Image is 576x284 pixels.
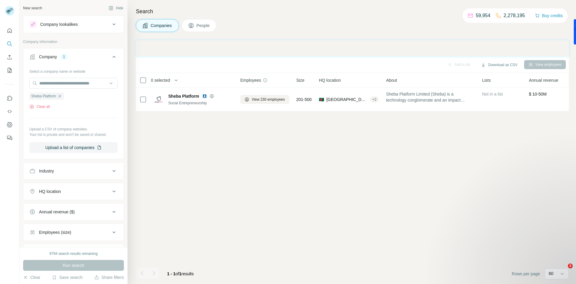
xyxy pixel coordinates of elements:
[39,229,71,235] div: Employees (size)
[504,12,525,19] p: 2,278,195
[296,96,312,102] span: 201-500
[319,96,324,102] span: 🇧🇩
[240,77,261,83] span: Employees
[5,38,14,49] button: Search
[5,93,14,104] button: Use Surfe on LinkedIn
[154,95,163,104] img: Logo of Sheba Platform
[23,246,124,260] button: Technologies
[476,12,490,19] p: 59,954
[39,209,75,215] div: Annual revenue ($)
[370,97,379,102] div: + 2
[39,54,57,60] div: Company
[179,271,181,276] span: 1
[240,95,289,104] button: View 230 employees
[386,77,397,83] span: About
[5,25,14,36] button: Quick start
[29,127,118,132] p: Upload a CSV of company websites.
[529,92,547,96] span: $ 10-50M
[252,97,285,102] span: View 230 employees
[482,77,491,83] span: Lists
[5,65,14,76] button: My lists
[39,168,54,174] div: Industry
[151,77,170,83] span: 0 selected
[23,39,124,44] p: Company information
[296,77,304,83] span: Size
[386,91,475,103] span: Sheba Platform Limited (Sheba) is a technology conglomerate and an impact organization. We offer ...
[29,66,118,74] div: Select a company name or website
[39,188,61,194] div: HQ location
[52,274,82,280] button: Save search
[529,77,558,83] span: Annual revenue
[535,11,563,20] button: Buy credits
[319,77,341,83] span: HQ location
[168,100,233,106] div: Social Entrepreneurship
[482,92,503,96] span: Not in a list
[29,104,50,109] button: Clear all
[61,54,67,60] div: 1
[326,96,367,102] span: [GEOGRAPHIC_DATA], [GEOGRAPHIC_DATA], [GEOGRAPHIC_DATA] Division
[49,251,98,256] div: 9794 search results remaining
[167,271,175,276] span: 1 - 1
[151,23,172,29] span: Companies
[23,164,124,178] button: Industry
[94,274,124,280] button: Share filters
[23,274,40,280] button: Clear
[556,264,570,278] iframe: Intercom live chat
[23,225,124,240] button: Employees (size)
[568,264,573,268] span: 2
[104,4,127,13] button: Hide
[202,94,207,99] img: LinkedIn logo
[167,271,194,276] span: results
[136,7,569,16] h4: Search
[40,21,78,27] div: Company lookalikes
[29,132,118,137] p: Your list is private and won't be saved or shared.
[23,17,124,32] button: Company lookalikes
[23,50,124,66] button: Company1
[175,271,179,276] span: of
[31,93,56,99] span: Sheba Platform
[5,119,14,130] button: Dashboard
[5,133,14,143] button: Feedback
[196,23,210,29] span: People
[477,60,521,69] button: Download as CSV
[5,106,14,117] button: Use Surfe API
[168,93,199,99] span: Sheba Platform
[5,52,14,63] button: Enrich CSV
[136,40,569,56] iframe: Banner
[23,5,42,11] div: New search
[29,142,118,153] button: Upload a list of companies
[23,184,124,199] button: HQ location
[23,205,124,219] button: Annual revenue ($)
